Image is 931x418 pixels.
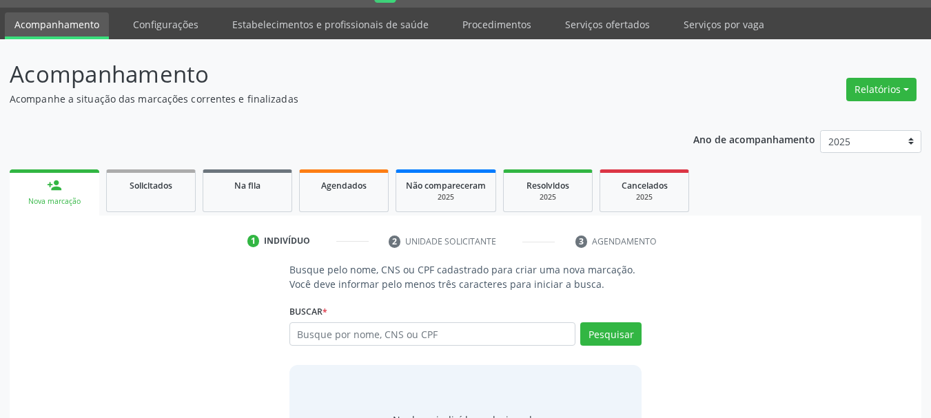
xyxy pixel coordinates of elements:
[674,12,774,36] a: Serviços por vaga
[289,322,576,346] input: Busque por nome, CNS ou CPF
[234,180,260,191] span: Na fila
[264,235,310,247] div: Indivíduo
[10,57,648,92] p: Acompanhamento
[321,180,367,191] span: Agendados
[406,180,486,191] span: Não compareceram
[289,262,642,291] p: Busque pelo nome, CNS ou CPF cadastrado para criar uma nova marcação. Você deve informar pelo men...
[526,180,569,191] span: Resolvidos
[580,322,642,346] button: Pesquisar
[123,12,208,36] a: Configurações
[130,180,172,191] span: Solicitados
[610,192,679,202] div: 2025
[453,12,541,36] a: Procedimentos
[555,12,659,36] a: Serviços ofertados
[223,12,438,36] a: Estabelecimentos e profissionais de saúde
[19,196,90,207] div: Nova marcação
[513,192,582,202] div: 2025
[247,235,260,247] div: 1
[406,192,486,202] div: 2025
[622,180,668,191] span: Cancelados
[289,301,327,322] label: Buscar
[47,178,62,193] div: person_add
[10,92,648,106] p: Acompanhe a situação das marcações correntes e finalizadas
[846,78,917,101] button: Relatórios
[693,130,815,147] p: Ano de acompanhamento
[5,12,109,39] a: Acompanhamento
